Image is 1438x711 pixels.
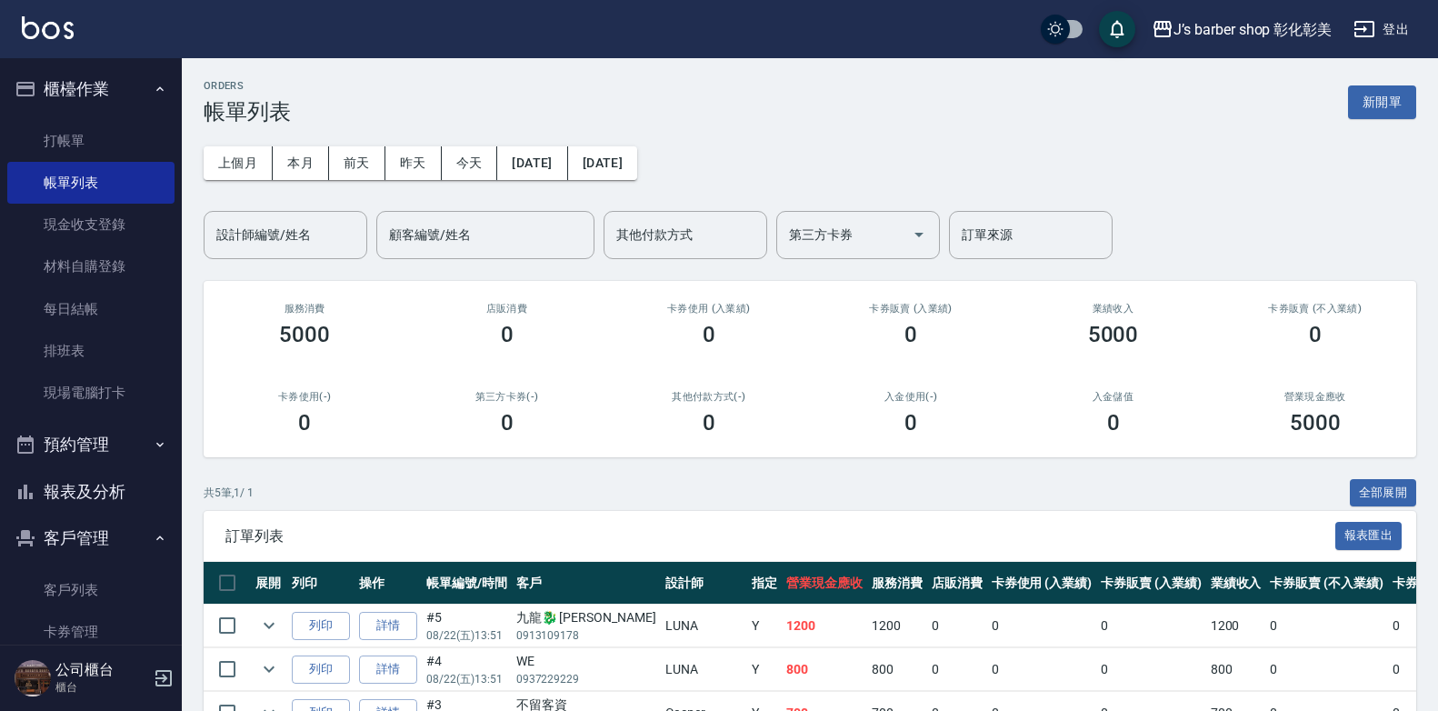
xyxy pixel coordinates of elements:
[442,146,498,180] button: 今天
[661,648,748,691] td: LUNA
[1206,648,1266,691] td: 800
[7,288,175,330] a: 每日結帳
[501,322,514,347] h3: 0
[7,162,175,204] a: 帳單列表
[426,627,507,644] p: 08/22 (五) 13:51
[904,410,917,436] h3: 0
[204,80,291,92] h2: ORDERS
[927,605,987,647] td: 0
[273,146,329,180] button: 本月
[630,391,788,403] h2: 其他付款方式(-)
[1236,391,1394,403] h2: 營業現金應收
[385,146,442,180] button: 昨天
[427,391,585,403] h2: 第三方卡券(-)
[568,146,637,180] button: [DATE]
[661,562,748,605] th: 設計師
[7,611,175,653] a: 卡券管理
[1206,605,1266,647] td: 1200
[359,612,417,640] a: 詳情
[255,656,283,683] button: expand row
[904,322,917,347] h3: 0
[516,608,656,627] div: 九龍🐉 [PERSON_NAME]
[867,562,927,605] th: 服務消費
[832,303,990,315] h2: 卡券販賣 (入業績)
[7,515,175,562] button: 客戶管理
[422,562,512,605] th: 帳單編號/時間
[1173,18,1332,41] div: J’s barber shop 彰化彰美
[1236,303,1394,315] h2: 卡券販賣 (不入業績)
[1107,410,1120,436] h3: 0
[279,322,330,347] h3: 5000
[204,146,273,180] button: 上個月
[1335,526,1403,544] a: 報表匯出
[501,410,514,436] h3: 0
[497,146,567,180] button: [DATE]
[255,612,283,639] button: expand row
[427,303,585,315] h2: 店販消費
[422,648,512,691] td: #4
[7,421,175,468] button: 預約管理
[287,562,355,605] th: 列印
[867,605,927,647] td: 1200
[7,569,175,611] a: 客戶列表
[747,605,782,647] td: Y
[225,391,384,403] h2: 卡券使用(-)
[1088,322,1139,347] h3: 5000
[782,562,867,605] th: 營業現金應收
[7,65,175,113] button: 櫃檯作業
[7,204,175,245] a: 現金收支登錄
[782,605,867,647] td: 1200
[1309,322,1322,347] h3: 0
[204,99,291,125] h3: 帳單列表
[7,120,175,162] a: 打帳單
[7,468,175,516] button: 報表及分析
[1350,479,1417,507] button: 全部展開
[1265,605,1387,647] td: 0
[1096,562,1206,605] th: 卡券販賣 (入業績)
[55,679,148,696] p: 櫃台
[7,372,175,414] a: 現場電腦打卡
[703,410,715,436] h3: 0
[1096,605,1206,647] td: 0
[516,652,656,671] div: WE
[329,146,385,180] button: 前天
[204,485,254,501] p: 共 5 筆, 1 / 1
[927,562,987,605] th: 店販消費
[292,656,350,684] button: 列印
[747,562,782,605] th: 指定
[292,612,350,640] button: 列印
[832,391,990,403] h2: 入金使用(-)
[7,245,175,287] a: 材料自購登錄
[359,656,417,684] a: 詳情
[1290,410,1341,436] h3: 5000
[987,648,1097,691] td: 0
[251,562,287,605] th: 展開
[516,671,656,687] p: 0937229229
[1096,648,1206,691] td: 0
[904,220,934,249] button: Open
[1335,522,1403,550] button: 報表匯出
[422,605,512,647] td: #5
[1348,93,1416,110] a: 新開單
[987,562,1097,605] th: 卡券使用 (入業績)
[927,648,987,691] td: 0
[747,648,782,691] td: Y
[1144,11,1339,48] button: J’s barber shop 彰化彰美
[661,605,748,647] td: LUNA
[355,562,422,605] th: 操作
[1265,562,1387,605] th: 卡券販賣 (不入業績)
[15,660,51,696] img: Person
[630,303,788,315] h2: 卡券使用 (入業績)
[1034,303,1192,315] h2: 業績收入
[225,527,1335,546] span: 訂單列表
[1206,562,1266,605] th: 業績收入
[225,303,384,315] h3: 服務消費
[867,648,927,691] td: 800
[782,648,867,691] td: 800
[987,605,1097,647] td: 0
[426,671,507,687] p: 08/22 (五) 13:51
[7,330,175,372] a: 排班表
[55,661,148,679] h5: 公司櫃台
[1348,85,1416,119] button: 新開單
[703,322,715,347] h3: 0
